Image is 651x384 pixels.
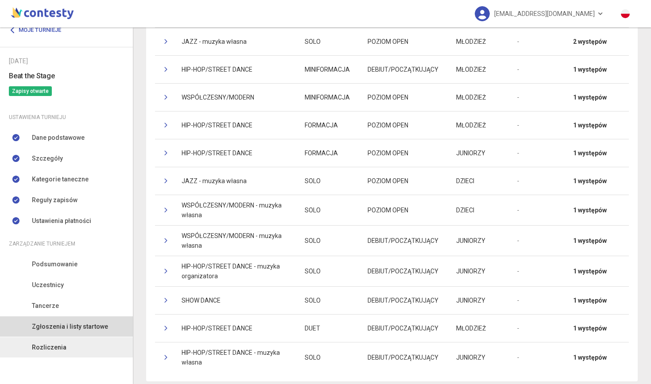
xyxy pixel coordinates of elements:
[32,322,108,331] span: Zgłoszenia i listy startowe
[573,323,607,333] strong: 1 występów
[517,150,519,157] span: -
[173,167,296,195] td: JAZZ - muzyka własna
[296,27,359,55] td: SOLO
[447,314,508,342] td: MŁODZIEŻ
[447,111,508,139] td: MŁODZIEŻ
[32,195,77,205] span: Reguły zapisów
[296,55,359,83] td: MINIFORMACJA
[573,205,607,215] strong: 1 występów
[359,139,447,167] td: POZIOM OPEN
[517,94,519,101] span: -
[32,259,77,269] span: Podsumowanie
[9,112,124,122] div: Ustawienia turnieju
[359,167,447,195] td: POZIOM OPEN
[517,354,519,361] span: -
[573,120,607,130] strong: 1 występów
[447,256,508,286] td: JUNIORZY
[296,139,359,167] td: FORMACJA
[517,66,519,73] span: -
[173,225,296,256] td: WSPÓŁCZESNY/MODERN - muzyka własna
[359,111,447,139] td: POZIOM OPEN
[32,174,89,184] span: Kategorie taneczne
[573,266,607,276] strong: 1 występów
[173,83,296,111] td: WSPÓŁCZESNY/MODERN
[9,70,124,81] h6: Beat the Stage
[447,225,508,256] td: JUNIORZY
[9,239,75,249] span: Zarządzanie turniejem
[296,286,359,314] td: SOLO
[173,195,296,225] td: WSPÓŁCZESNY/MODERN - muzyka własna
[573,176,607,186] strong: 1 występów
[517,122,519,129] span: -
[32,280,64,290] span: Uczestnicy
[517,237,519,244] span: -
[296,342,359,372] td: SOLO
[359,342,447,372] td: DEBIUT/POCZĄTKUJĄCY
[359,286,447,314] td: DEBIUT/POCZĄTKUJĄCY
[573,92,607,102] strong: 1 występów
[32,301,59,311] span: Tancerze
[32,216,91,226] span: Ustawienia płatności
[296,195,359,225] td: SOLO
[32,342,66,352] span: Rozliczenia
[173,342,296,372] td: HIP-HOP/STREET DANCE - muzyka własna
[296,111,359,139] td: FORMACJA
[173,111,296,139] td: HIP-HOP/STREET DANCE
[517,207,519,214] span: -
[573,148,607,158] strong: 1 występów
[173,55,296,83] td: HIP-HOP/STREET DANCE
[447,342,508,372] td: JUNIORZY
[573,353,607,362] strong: 1 występów
[573,236,607,246] strong: 1 występów
[447,167,508,195] td: DZIECI
[173,256,296,286] td: HIP-HOP/STREET DANCE - muzyka organizatora
[494,4,595,23] span: [EMAIL_ADDRESS][DOMAIN_NAME]
[173,27,296,55] td: JAZZ - muzyka własna
[517,177,519,184] span: -
[296,314,359,342] td: DUET
[173,286,296,314] td: SHOW DANCE
[32,133,85,142] span: Dane podstawowe
[32,154,63,163] span: Szczegóły
[573,65,607,74] strong: 1 występów
[447,27,508,55] td: MŁODZIEŻ
[517,268,519,275] span: -
[173,314,296,342] td: HIP-HOP/STREET DANCE
[359,55,447,83] td: DEBIUT/POCZĄTKUJĄCY
[517,297,519,304] span: -
[359,195,447,225] td: POZIOM OPEN
[359,256,447,286] td: DEBIUT/POCZĄTKUJĄCY
[296,167,359,195] td: SOLO
[9,22,68,38] a: Moje turnieje
[359,27,447,55] td: POZIOM OPEN
[517,38,519,45] span: -
[359,314,447,342] td: DEBIUT/POCZĄTKUJĄCY
[447,139,508,167] td: JUNIORZY
[296,225,359,256] td: SOLO
[447,55,508,83] td: MŁODZIEŻ
[359,83,447,111] td: POZIOM OPEN
[296,256,359,286] td: SOLO
[573,37,607,46] strong: 2 występów
[447,83,508,111] td: MŁODZIEŻ
[9,86,52,96] span: Zapisy otwarte
[517,325,519,332] span: -
[296,83,359,111] td: MINIFORMACJA
[573,296,607,305] strong: 1 występów
[173,139,296,167] td: HIP-HOP/STREET DANCE
[9,56,124,66] div: [DATE]
[447,286,508,314] td: JUNIORZY
[447,195,508,225] td: DZIECI
[359,225,447,256] td: DEBIUT/POCZĄTKUJĄCY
